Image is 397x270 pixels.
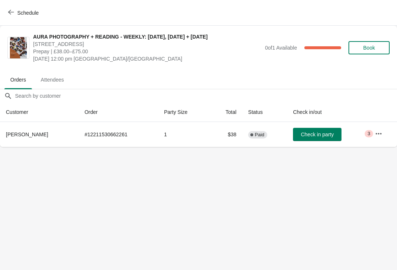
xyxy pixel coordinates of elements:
td: 1 [158,122,209,147]
span: Check in party [301,132,333,137]
button: Book [348,41,390,54]
button: Check in party [293,128,341,141]
span: Book [363,45,375,51]
span: Attendees [35,73,70,86]
input: Search by customer [15,89,397,102]
span: Paid [255,132,264,138]
th: Check in/out [287,102,369,122]
span: 0 of 1 Available [265,45,297,51]
img: AURA PHOTOGRAPHY + READING - WEEKLY: FRIDAY, SATURDAY + SUNDAY [10,37,27,58]
td: $38 [210,122,243,147]
span: AURA PHOTOGRAPHY + READING - WEEKLY: [DATE], [DATE] + [DATE] [33,33,261,40]
th: Order [79,102,158,122]
span: 3 [368,131,370,137]
th: Status [242,102,287,122]
span: [PERSON_NAME] [6,132,48,137]
span: Prepay | £38.00–£75.00 [33,48,261,55]
span: Schedule [17,10,39,16]
button: Schedule [4,6,44,19]
th: Party Size [158,102,209,122]
span: [DATE] 12:00 pm [GEOGRAPHIC_DATA]/[GEOGRAPHIC_DATA] [33,55,261,62]
span: [STREET_ADDRESS] [33,40,261,48]
th: Total [210,102,243,122]
td: # 12211530662261 [79,122,158,147]
span: Orders [4,73,32,86]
